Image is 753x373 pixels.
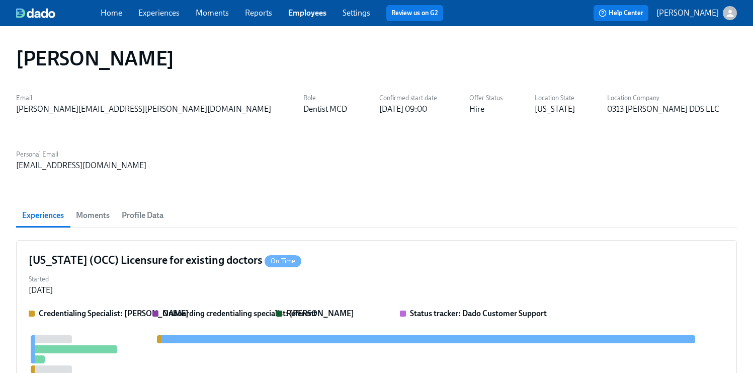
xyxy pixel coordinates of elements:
button: [PERSON_NAME] [656,6,737,20]
label: Offer Status [469,93,503,104]
span: Profile Data [122,208,163,222]
h4: [US_STATE] (OCC) Licensure for existing doctors [29,253,301,268]
span: Experiences [22,208,64,222]
label: Email [16,93,271,104]
div: [EMAIL_ADDRESS][DOMAIN_NAME] [16,160,146,171]
label: Started [29,274,53,285]
a: Employees [288,8,326,18]
label: Role [303,93,347,104]
strong: Onboarding credentialing specialist: [PERSON_NAME] [162,309,354,318]
div: [DATE] 09:00 [379,104,427,115]
strong: Credentialing Specialist: [PERSON_NAME] [39,309,189,318]
button: Review us on G2 [386,5,443,21]
label: Personal Email [16,149,146,160]
div: 0313 [PERSON_NAME] DDS LLC [607,104,719,115]
div: [PERSON_NAME][EMAIL_ADDRESS][PERSON_NAME][DOMAIN_NAME] [16,104,271,115]
h1: [PERSON_NAME] [16,46,174,70]
a: Settings [343,8,370,18]
label: Location Company [607,93,719,104]
button: Help Center [594,5,648,21]
img: dado [16,8,55,18]
span: Help Center [599,8,643,18]
div: Hire [469,104,484,115]
div: [US_STATE] [535,104,575,115]
label: Location State [535,93,575,104]
strong: Status tracker: Dado Customer Support [410,309,547,318]
p: [PERSON_NAME] [656,8,719,19]
label: Confirmed start date [379,93,437,104]
a: Review us on G2 [391,8,438,18]
span: On Time [265,257,301,265]
div: Dentist MCD [303,104,347,115]
a: Reports [245,8,272,18]
a: Home [101,8,122,18]
a: Experiences [138,8,180,18]
a: Moments [196,8,229,18]
span: Moments [76,208,110,222]
strong: Referent [286,309,316,318]
a: dado [16,8,101,18]
div: [DATE] [29,285,53,296]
